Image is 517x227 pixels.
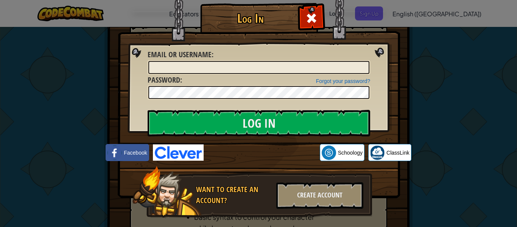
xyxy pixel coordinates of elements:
[148,75,180,85] span: Password
[322,146,336,160] img: schoology.png
[148,110,370,136] input: Log In
[202,12,299,25] h1: Log In
[153,144,204,161] img: clever-logo-blue.png
[148,49,213,60] label: :
[370,146,385,160] img: classlink-logo-small.png
[107,146,122,160] img: facebook_small.png
[386,149,410,157] span: ClassLink
[316,78,370,84] a: Forgot your password?
[196,184,272,206] div: Want to create an account?
[204,144,320,161] iframe: Sign in with Google Button
[338,149,363,157] span: Schoology
[276,182,363,209] div: Create Account
[124,149,147,157] span: Facebook
[148,49,212,59] span: Email or Username
[148,75,182,86] label: :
